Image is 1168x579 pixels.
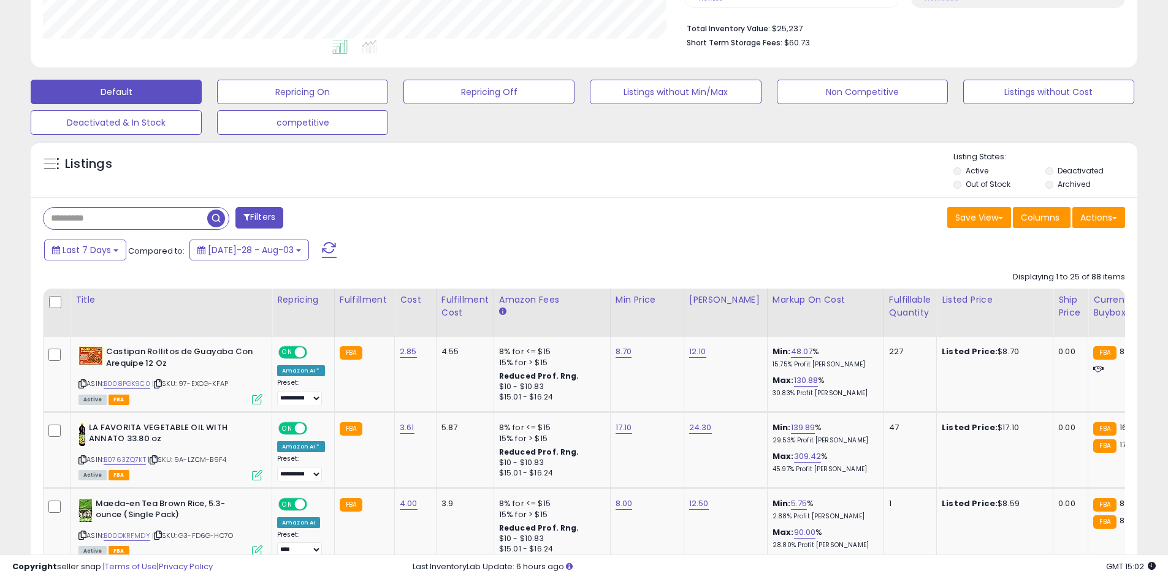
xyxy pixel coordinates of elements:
div: Last InventoryLab Update: 6 hours ago. [413,561,1156,573]
div: Preset: [277,455,325,482]
a: 12.10 [689,346,706,358]
span: | SKU: 97-EXCG-KFAP [152,379,228,388]
a: 2.85 [400,346,417,358]
a: 90.00 [794,526,816,539]
small: FBA [340,422,362,436]
small: FBA [1093,346,1116,360]
button: Save View [947,207,1011,228]
button: Default [31,80,202,104]
span: $60.73 [784,37,810,48]
span: FBA [109,470,129,480]
span: [DATE]-28 - Aug-03 [208,244,294,256]
p: 2.88% Profit [PERSON_NAME] [773,512,874,521]
div: % [773,422,874,445]
div: 1 [889,498,927,509]
span: Last 7 Days [63,244,111,256]
span: OFF [305,499,325,509]
button: Filters [235,207,283,229]
button: Deactivated & In Stock [31,110,202,135]
button: Last 7 Days [44,240,126,260]
img: 41tTGIjXuCL._SL40_.jpg [78,422,86,447]
p: 28.80% Profit [PERSON_NAME] [773,541,874,550]
div: Preset: [277,531,325,558]
b: Total Inventory Value: [687,23,770,34]
a: B0763ZQ7KT [104,455,146,465]
b: Min: [773,422,791,433]
a: 8.70 [616,346,632,358]
div: 8% for <= $15 [499,422,601,433]
b: Max: [773,526,794,538]
b: Min: [773,346,791,357]
div: 15% for > $15 [499,509,601,520]
button: competitive [217,110,388,135]
p: Listing States: [953,151,1137,163]
a: 48.07 [791,346,813,358]
b: Max: [773,374,794,386]
p: 15.75% Profit [PERSON_NAME] [773,360,874,369]
p: 29.53% Profit [PERSON_NAME] [773,436,874,445]
div: 15% for > $15 [499,357,601,368]
button: Actions [1072,207,1125,228]
div: $8.59 [942,498,1044,509]
label: Deactivated [1058,165,1104,176]
span: All listings currently available for purchase on Amazon [78,395,107,405]
span: | SKU: 9A-LZCM-B9F4 [148,455,226,464]
button: Non Competitive [777,80,948,104]
div: Current Buybox Price [1093,293,1156,319]
b: Short Term Storage Fees: [687,37,782,48]
button: Listings without Min/Max [590,80,761,104]
span: | SKU: G3-FD6G-HC7O [152,531,233,540]
th: The percentage added to the cost of goods (COGS) that forms the calculator for Min & Max prices. [767,289,884,337]
span: ON [280,347,295,358]
small: FBA [340,498,362,512]
h5: Listings [65,156,112,173]
button: Listings without Cost [963,80,1134,104]
small: FBA [1093,515,1116,529]
b: Min: [773,498,791,509]
b: Reduced Prof. Rng. [499,523,579,533]
small: FBA [1093,422,1116,436]
strong: Copyright [12,561,57,572]
a: B00OKRFMDY [104,531,150,541]
div: ASIN: [78,346,262,403]
div: Fulfillable Quantity [889,293,931,319]
span: Compared to: [128,245,185,257]
div: % [773,346,874,369]
a: 8.00 [616,498,633,510]
small: FBA [1093,439,1116,453]
li: $25,237 [687,20,1116,35]
div: ASIN: [78,422,262,479]
div: Cost [400,293,431,306]
div: Fulfillment Cost [441,293,489,319]
small: FBA [1093,498,1116,512]
div: Displaying 1 to 25 of 88 items [1013,271,1125,283]
div: Min Price [616,293,679,306]
div: seller snap | | [12,561,213,573]
a: 309.42 [794,450,822,463]
a: B008PGK9C0 [104,379,150,389]
b: Reduced Prof. Rng. [499,447,579,457]
div: 8% for <= $15 [499,498,601,509]
img: 51uN-U-90-L._SL40_.jpg [78,498,93,523]
small: Amazon Fees. [499,306,506,317]
span: OFF [305,423,325,433]
div: 47 [889,422,927,433]
div: $10 - $10.83 [499,534,601,544]
div: Listed Price [942,293,1048,306]
div: Fulfillment [340,293,389,306]
a: 130.88 [794,374,819,387]
div: [PERSON_NAME] [689,293,762,306]
label: Archived [1058,179,1091,189]
span: 8.72 [1120,515,1136,526]
span: ON [280,423,295,433]
b: Listed Price: [942,498,998,509]
label: Active [966,165,988,176]
b: Listed Price: [942,346,998,357]
div: $10 - $10.83 [499,382,601,392]
span: ON [280,499,295,509]
img: 51jLBjUubZL._SL40_.jpg [78,346,103,366]
button: Columns [1013,207,1071,228]
a: Terms of Use [105,561,157,572]
div: Preset: [277,379,325,406]
b: Listed Price: [942,422,998,433]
